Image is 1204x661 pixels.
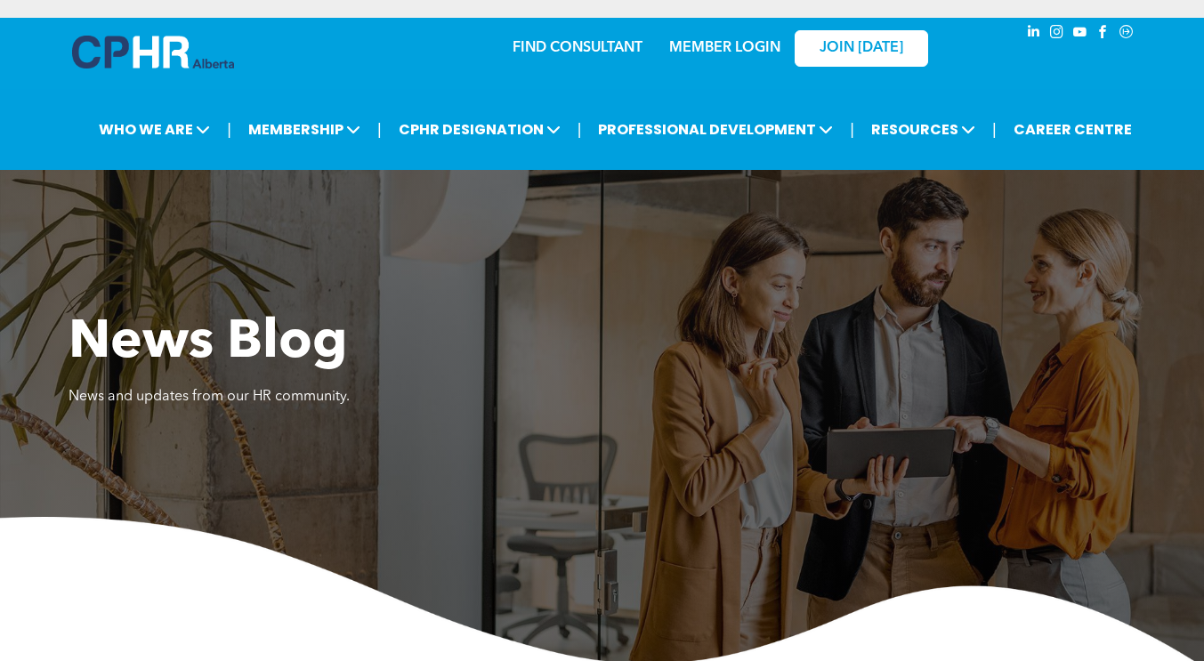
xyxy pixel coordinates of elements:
li: | [578,111,582,148]
a: JOIN [DATE] [795,30,928,67]
a: CAREER CENTRE [1008,113,1137,146]
a: youtube [1071,22,1090,46]
a: Social network [1117,22,1136,46]
img: A blue and white logo for cp alberta [72,36,234,69]
li: | [992,111,997,148]
span: PROFESSIONAL DEVELOPMENT [593,113,838,146]
span: WHO WE ARE [93,113,215,146]
li: | [377,111,382,148]
span: CPHR DESIGNATION [393,113,566,146]
span: RESOURCES [866,113,981,146]
li: | [227,111,231,148]
span: MEMBERSHIP [243,113,366,146]
span: News and updates from our HR community. [69,390,350,404]
a: facebook [1094,22,1113,46]
li: | [850,111,854,148]
span: JOIN [DATE] [820,40,903,57]
a: linkedin [1024,22,1044,46]
span: News Blog [69,317,347,370]
a: instagram [1047,22,1067,46]
a: FIND CONSULTANT [513,41,642,55]
a: MEMBER LOGIN [669,41,780,55]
